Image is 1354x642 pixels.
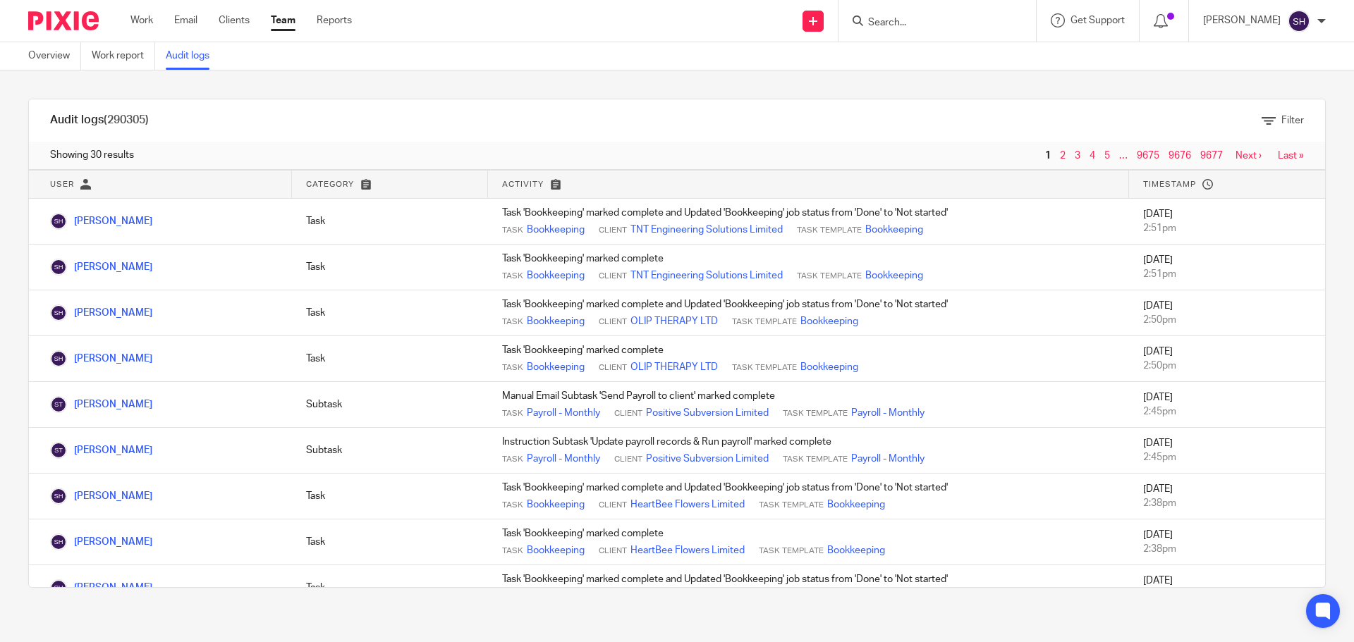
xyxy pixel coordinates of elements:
a: [PERSON_NAME] [50,262,152,272]
span: Client [614,408,642,419]
div: 2:45pm [1143,405,1311,419]
td: Task 'Bookkeeping' marked complete and Updated 'Bookkeeping' job status from 'Done' to 'Not started' [488,474,1129,519]
a: Bookkeeping [827,498,885,512]
span: Filter [1281,116,1304,125]
a: [PERSON_NAME] [50,491,152,501]
td: [DATE] [1129,290,1325,336]
a: 9675 [1137,151,1159,161]
a: Bookkeeping [527,543,585,557]
span: Task Template [759,500,824,511]
td: [DATE] [1129,565,1325,611]
div: 2:45pm [1143,450,1311,464]
a: Bookkeeping [527,498,585,512]
img: Sonia Hickman [50,350,67,367]
a: TNT Engineering Solutions Limited [630,268,783,283]
span: Task Template [732,362,797,374]
a: Positive Subversion Limited [646,452,769,466]
span: Task Template [797,225,862,236]
a: Next › [1236,151,1262,161]
div: 2:51pm [1143,267,1311,281]
img: Sonia Hickman [50,259,67,276]
td: Task [292,336,488,382]
img: Sonia Hickman [50,579,67,596]
td: Task [292,290,488,336]
span: Category [306,180,354,188]
a: Bookkeeping [865,268,923,283]
a: [PERSON_NAME] [50,400,152,409]
a: [PERSON_NAME] [50,354,152,364]
td: Task 'Bookkeeping' marked complete and Updated 'Bookkeeping' job status from 'Done' to 'Not started' [488,565,1129,611]
td: Subtask [292,382,488,428]
td: Task 'Bookkeeping' marked complete [488,519,1129,565]
a: Overview [28,42,81,70]
span: Client [599,225,627,236]
a: 9677 [1200,151,1223,161]
td: [DATE] [1129,428,1325,474]
td: Subtask [292,428,488,474]
td: [DATE] [1129,382,1325,428]
span: Task [502,362,523,374]
div: 2:51pm [1143,221,1311,235]
span: Task Template [732,316,797,328]
td: Task [292,245,488,290]
span: Task [502,271,523,282]
td: Task 'Bookkeeping' marked complete [488,245,1129,290]
a: Payroll - Monthly [527,406,600,420]
img: Sonia Hickman [50,488,67,505]
span: Task [502,454,523,465]
img: svg%3E [1288,10,1310,32]
a: 4 [1090,151,1095,161]
span: User [50,180,74,188]
td: [DATE] [1129,245,1325,290]
a: HeartBee Flowers Limited [630,498,745,512]
span: Client [614,454,642,465]
a: [PERSON_NAME] [50,308,152,318]
a: [PERSON_NAME] [50,583,152,593]
a: Bookkeeping [527,268,585,283]
span: Activity [502,180,544,188]
td: Manual Email Subtask 'Send Payroll to client' marked complete [488,382,1129,428]
td: Task [292,565,488,611]
span: Task [502,225,523,236]
img: Sean Toomer [50,396,67,413]
span: Task [502,408,523,419]
a: Clients [219,13,250,27]
span: Client [599,500,627,511]
span: Task Template [783,408,848,419]
a: Bookkeeping [800,360,858,374]
div: 2:50pm [1143,313,1311,327]
span: … [1116,147,1131,164]
a: OLIP THERAPY LTD [630,360,718,374]
td: Instruction Subtask 'Update payroll records & Run payroll' marked complete [488,428,1129,474]
span: Task Template [797,271,862,282]
span: Get Support [1071,16,1125,25]
a: [PERSON_NAME] [50,537,152,547]
a: Payroll - Monthly [527,452,600,466]
div: 2:50pm [1143,359,1311,373]
a: Email [174,13,197,27]
img: Sonia Hickman [50,533,67,550]
span: Task [502,500,523,511]
span: Client [599,362,627,374]
div: 2:38pm [1143,542,1311,556]
a: Bookkeeping [800,314,858,328]
td: Task 'Bookkeeping' marked complete and Updated 'Bookkeeping' job status from 'Done' to 'Not started' [488,290,1129,336]
a: Bookkeeping [527,223,585,237]
td: Task [292,519,488,565]
a: Positive Subversion Limited [646,406,769,420]
span: Client [599,545,627,557]
a: Bookkeeping [827,543,885,557]
td: Task [292,199,488,245]
td: [DATE] [1129,474,1325,519]
a: [PERSON_NAME] [50,216,152,226]
a: Audit logs [166,42,220,70]
a: 9676 [1169,151,1191,161]
td: Task [292,474,488,519]
a: Last » [1278,151,1304,161]
a: 5 [1104,151,1110,161]
a: Bookkeeping [527,360,585,374]
img: Sonia Hickman [50,213,67,230]
a: 2 [1060,151,1066,161]
td: [DATE] [1129,336,1325,382]
a: [PERSON_NAME] [50,445,152,455]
